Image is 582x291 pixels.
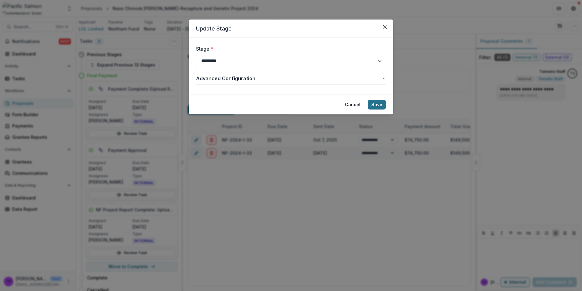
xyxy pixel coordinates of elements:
label: Stage [196,45,382,52]
button: Close [380,22,390,32]
button: Cancel [341,100,364,110]
button: Advanced Configuration [196,72,386,84]
span: Advanced Configuration [196,75,381,82]
header: Update Stage [189,20,393,38]
button: Save [368,100,386,110]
